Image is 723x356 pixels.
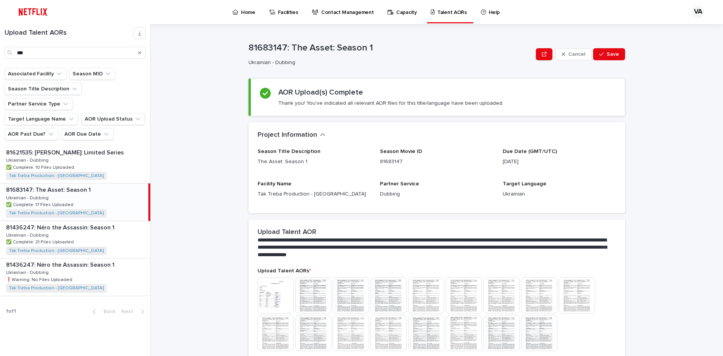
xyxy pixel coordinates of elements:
p: ✅ Complete: 17 Files Uploaded [6,201,75,208]
p: ❗️Warning: No Files Uploaded [6,276,74,283]
button: Save [593,48,625,60]
p: Thank you! You've indicated all relevant AOR files for this title/language have been uploaded. [278,100,503,107]
button: AOR Upload Status [81,113,145,125]
p: 81683147: The Asset: Season 1 [6,185,92,194]
button: Back [87,308,118,315]
p: ✅ Complete: 10 Files Uploaded [6,163,76,170]
button: Partner Service Type [5,98,73,110]
button: Season MID [69,68,115,80]
span: Next [121,309,138,314]
span: Season Movie ID [380,149,422,154]
h2: Upload Talent AOR [258,228,316,237]
p: Ukrainian - Dubbing [6,269,50,275]
span: Back [99,309,115,314]
button: Season Title Description [5,83,82,95]
button: Associated Facility [5,68,66,80]
p: Ukrainian - Dubbing [6,194,50,201]
div: VA [692,6,704,18]
span: Target Language [503,181,546,186]
button: Cancel [555,48,592,60]
p: 81621535: [PERSON_NAME]: Limited Series [6,148,125,156]
h1: Upload Talent AORs [5,29,134,37]
p: Ukrainian - Dubbing [249,60,530,66]
p: 81683147 [380,158,493,166]
p: Dubbing [380,190,493,198]
span: Partner Service [380,181,419,186]
span: Due Date (GMT/UTC) [503,149,557,154]
span: Cancel [568,52,585,57]
span: Save [607,52,619,57]
a: Tak Treba Production - [GEOGRAPHIC_DATA] [9,286,104,291]
button: AOR Past Due? [5,128,58,140]
h2: AOR Upload(s) Complete [278,88,363,97]
span: Season Title Description [258,149,320,154]
img: ifQbXi3ZQGMSEF7WDB7W [15,5,51,20]
p: The Asset: Season 1 [258,158,371,166]
a: Tak Treba Production - [GEOGRAPHIC_DATA] [9,211,104,216]
h2: Project Information [258,131,317,139]
p: Ukrainian - Dubbing [6,156,50,163]
button: Target Language Name [5,113,78,125]
p: [DATE] [503,158,616,166]
a: Tak Treba Production - [GEOGRAPHIC_DATA] [9,173,104,179]
p: Tak Treba Production - [GEOGRAPHIC_DATA] [258,190,371,198]
input: Search [5,47,146,59]
p: 81436247: Néro the Assassin: Season 1 [6,260,116,269]
span: Upload Talent AORs [258,268,311,273]
p: 81436247: Néro the Assassin: Season 1 [6,223,116,231]
p: Ukrainian [503,190,616,198]
p: Ukrainian - Dubbing [6,231,50,238]
p: 81683147: The Asset: Season 1 [249,43,533,53]
button: AOR Due Date [61,128,113,140]
a: Tak Treba Production - [GEOGRAPHIC_DATA] [9,248,104,254]
button: Project Information [258,131,325,139]
p: ✅ Complete: 21 Files Uploaded [6,238,75,245]
span: Facility Name [258,181,291,186]
button: Next [118,308,150,315]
